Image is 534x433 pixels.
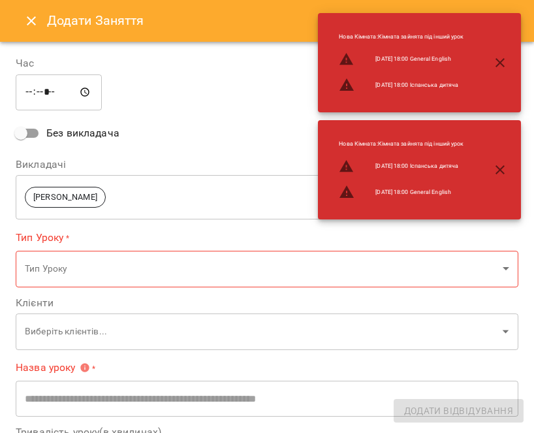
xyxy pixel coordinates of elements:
li: [DATE] 18:00 General English [328,179,474,205]
h6: Додати Заняття [47,10,518,31]
li: Нова Кімната : Кімната зайнята під інший урок [328,27,474,46]
span: [PERSON_NAME] [25,191,105,204]
label: Клієнти [16,298,518,308]
button: Close [16,5,47,37]
p: Виберіть клієнтів... [25,325,497,338]
div: Тип Уроку [16,250,518,287]
label: Викладачі [16,159,518,170]
label: Час [16,58,518,69]
div: [PERSON_NAME] [16,174,518,219]
li: [DATE] 18:00 Іспанська дитяча [328,153,474,180]
p: Тип Уроку [25,263,497,276]
li: [DATE] 18:00 Іспанська дитяча [328,72,474,98]
label: Тип Уроку [16,230,518,245]
div: Виберіть клієнтів... [16,313,518,350]
span: Без викладача [46,125,119,141]
li: Нова Кімната : Кімната зайнята під інший урок [328,135,474,153]
li: [DATE] 18:00 General English [328,46,474,72]
span: Назва уроку [16,362,90,373]
svg: Вкажіть назву уроку або виберіть клієнтів [80,362,90,373]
